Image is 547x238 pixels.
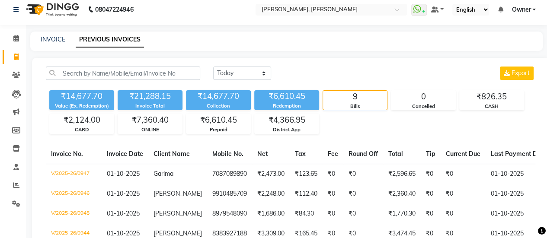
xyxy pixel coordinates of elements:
[460,103,524,110] div: CASH
[323,204,343,224] td: ₹0
[383,204,421,224] td: ₹1,770.30
[212,150,243,158] span: Mobile No.
[118,90,182,102] div: ₹21,288.15
[154,229,202,237] span: [PERSON_NAME]
[323,184,343,204] td: ₹0
[186,102,251,110] div: Collection
[257,150,268,158] span: Net
[349,150,378,158] span: Round Off
[46,67,200,80] input: Search by Name/Mobile/Email/Invoice No
[252,204,290,224] td: ₹1,686.00
[186,114,250,126] div: ₹6,610.45
[118,114,182,126] div: ₹7,360.40
[391,103,455,110] div: Cancelled
[107,190,140,197] span: 01-10-2025
[154,170,173,178] span: Garima
[512,5,531,14] span: Owner
[50,126,114,133] div: CARD
[491,150,547,158] span: Last Payment Date
[254,102,319,110] div: Redemption
[323,103,387,110] div: Bills
[343,164,383,184] td: ₹0
[118,102,182,110] div: Invoice Total
[460,91,524,103] div: ₹826.35
[391,91,455,103] div: 0
[426,150,435,158] span: Tip
[446,150,480,158] span: Current Due
[252,164,290,184] td: ₹2,473.00
[186,90,251,102] div: ₹14,677.70
[46,164,102,184] td: V/2025-26/0947
[207,164,252,184] td: 7087089890
[186,126,250,133] div: Prepaid
[107,150,143,158] span: Invoice Date
[254,90,319,102] div: ₹6,610.45
[421,184,441,204] td: ₹0
[107,170,140,178] span: 01-10-2025
[107,229,140,237] span: 01-10-2025
[51,150,83,158] span: Invoice No.
[441,184,486,204] td: ₹0
[441,204,486,224] td: ₹0
[50,114,114,126] div: ₹2,124.00
[290,184,323,204] td: ₹112.40
[107,209,140,217] span: 01-10-2025
[441,164,486,184] td: ₹0
[290,204,323,224] td: ₹84.30
[46,184,102,204] td: V/2025-26/0946
[41,35,65,43] a: INVOICE
[383,164,421,184] td: ₹2,596.65
[343,204,383,224] td: ₹0
[252,184,290,204] td: ₹2,248.00
[323,91,387,103] div: 9
[388,150,403,158] span: Total
[154,190,202,197] span: [PERSON_NAME]
[421,204,441,224] td: ₹0
[154,209,202,217] span: [PERSON_NAME]
[255,114,319,126] div: ₹4,366.95
[154,150,190,158] span: Client Name
[290,164,323,184] td: ₹123.65
[512,69,530,77] span: Export
[49,90,114,102] div: ₹14,677.70
[76,32,144,48] a: PREVIOUS INVOICES
[383,184,421,204] td: ₹2,360.40
[343,184,383,204] td: ₹0
[295,150,306,158] span: Tax
[207,204,252,224] td: 8979548090
[46,204,102,224] td: V/2025-26/0945
[49,102,114,110] div: Value (Ex. Redemption)
[328,150,338,158] span: Fee
[207,184,252,204] td: 9910485709
[118,126,182,133] div: ONLINE
[255,126,319,133] div: District App
[500,67,534,80] button: Export
[421,164,441,184] td: ₹0
[323,164,343,184] td: ₹0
